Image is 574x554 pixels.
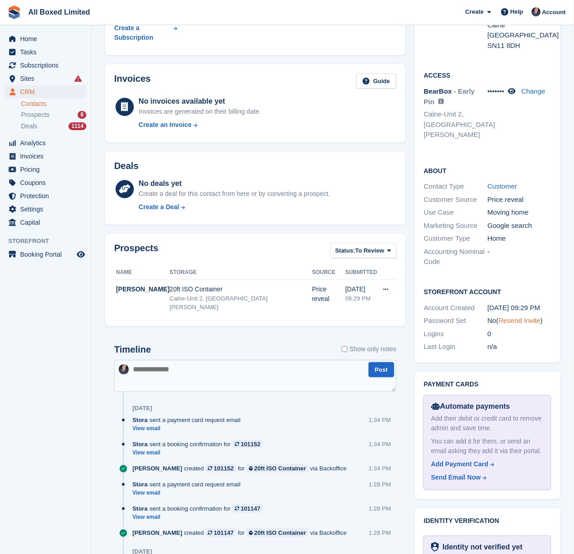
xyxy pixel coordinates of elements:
div: created for via Backoffice [132,464,351,473]
span: Prospects [21,111,49,119]
h2: Storefront Account [424,287,551,296]
h2: Deals [114,161,138,171]
th: Source [312,265,345,280]
a: Customer [488,182,517,190]
div: 101152 [241,440,260,448]
input: Show only notes [342,344,348,354]
span: Pricing [20,163,75,176]
div: Price reveal [488,195,552,205]
div: 8 [78,111,86,119]
div: 101147 [241,504,260,513]
span: Stora [132,480,147,489]
span: Stora [132,504,147,513]
div: sent a payment card request email [132,480,245,489]
div: 1:34 PM [369,440,391,448]
div: Calne-Unit 2, [GEOGRAPHIC_DATA][PERSON_NAME] [169,294,312,312]
span: Coupons [20,176,75,189]
div: Send Email Now [431,473,481,482]
span: [PERSON_NAME] [132,464,182,473]
div: Google search [488,221,552,231]
a: Deals 1114 [21,121,86,131]
a: Change [521,87,546,95]
span: Subscriptions [20,59,75,72]
div: 1:28 PM [369,480,391,489]
h2: Payment cards [424,381,551,388]
span: - Early Pin [424,87,475,106]
a: Create an Invoice [139,120,261,130]
a: Preview store [75,249,86,260]
div: 101152 [214,464,233,473]
div: Moving home [488,207,552,218]
div: You can add it for them, or send an email asking they add it via their portal. [431,437,543,456]
div: Account Created [424,303,488,313]
h2: Invoices [114,74,151,89]
a: View email [132,489,245,497]
div: sent a booking confirmation for [132,504,267,513]
div: 20ft ISO Container [254,528,306,537]
div: 1:34 PM [369,464,391,473]
span: Storefront [8,237,91,246]
img: stora-icon-8386f47178a22dfd0bd8f6a31ec36ba5ce8667c1dd55bd0f319d3a0aa187defe.svg [7,5,21,19]
a: menu [5,137,86,149]
div: No deals yet [139,178,330,189]
th: Submitted [345,265,377,280]
img: Dan Goss [532,7,541,16]
div: Automate payments [431,401,543,412]
span: Booking Portal [20,248,75,261]
div: Last Login [424,342,488,352]
a: Create a Subscription [114,20,177,46]
div: Password Set [424,316,488,326]
a: View email [132,513,267,521]
div: Create a Deal [139,202,179,212]
div: [DATE] [132,405,152,412]
span: [PERSON_NAME] [132,528,182,537]
div: Invoices are generated on their billing date. [139,107,261,116]
span: Stora [132,416,147,424]
a: menu [5,72,86,85]
span: BearBox [424,87,452,95]
div: Accounting Nominal Code [424,247,488,267]
a: Create a Deal [139,202,330,212]
span: Account [542,8,566,17]
div: Marketing Source [424,221,488,231]
div: [DATE] [345,285,377,294]
div: sent a booking confirmation for [132,440,267,448]
a: Resend Invite [499,317,541,324]
a: Add Payment Card [431,459,540,469]
a: menu [5,203,86,216]
div: 20ft ISO Container [254,464,306,473]
div: 1:34 PM [369,416,391,424]
div: [DATE] 09:29 PM [488,303,552,313]
span: Settings [20,203,75,216]
img: Dan Goss [119,364,129,375]
div: [PERSON_NAME] [116,285,169,294]
i: Smart entry sync failures have occurred [74,75,82,82]
a: 101147 [205,528,236,537]
div: Home [488,233,552,244]
span: Tasks [20,46,75,58]
div: 1:28 PM [369,528,391,537]
div: 1114 [68,122,86,130]
a: 20ft ISO Container [247,464,308,473]
span: Capital [20,216,75,229]
div: Customer Source [424,195,488,205]
a: menu [5,176,86,189]
div: Contact Type [424,181,488,192]
a: 101152 [205,464,236,473]
a: menu [5,32,86,45]
a: View email [132,449,267,457]
th: Storage [169,265,312,280]
div: created for via Backoffice [132,528,351,537]
div: - [488,247,552,267]
li: Calne-Unit 2, [GEOGRAPHIC_DATA][PERSON_NAME] [424,109,488,140]
a: menu [5,46,86,58]
div: Create a deal for this contact from here or by converting a prospect. [139,189,330,199]
span: Stora [132,440,147,448]
a: 101147 [232,504,263,513]
div: Use Case [424,207,488,218]
span: Deals [21,122,37,131]
a: menu [5,163,86,176]
div: [GEOGRAPHIC_DATA] [488,30,552,41]
a: menu [5,248,86,261]
div: SN11 8DH [488,41,552,51]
